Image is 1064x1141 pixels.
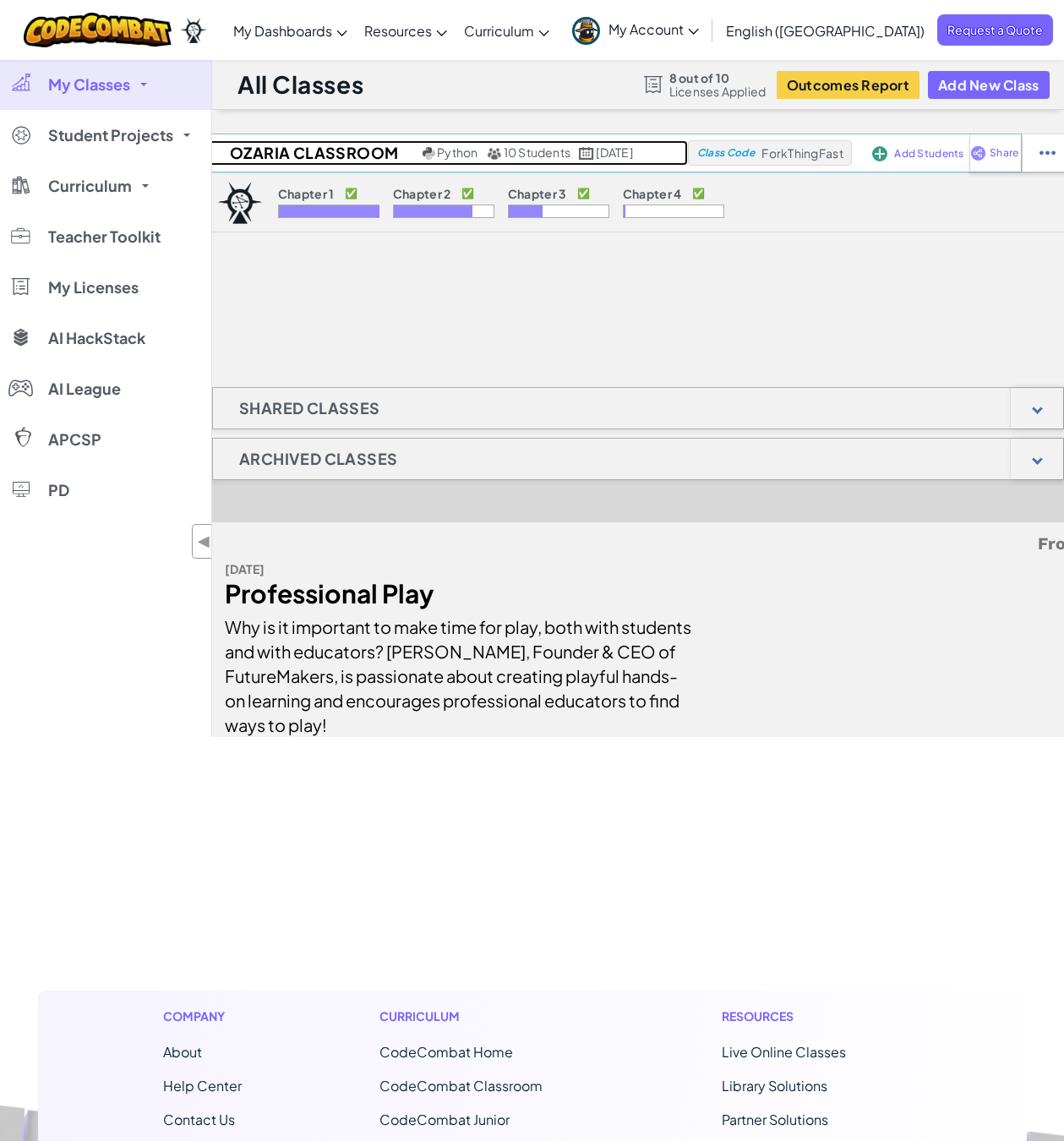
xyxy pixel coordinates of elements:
[572,17,600,45] img: avatar
[928,71,1050,99] button: Add New Class
[225,606,694,737] div: Why is it important to make time for play, both with students and with educators? [PERSON_NAME], ...
[596,145,632,160] span: [DATE]
[163,1111,235,1128] span: Contact Us
[970,145,986,161] img: IconShare_Purple.svg
[937,14,1053,46] a: Request a Quote
[217,182,263,224] img: logo
[577,187,590,200] p: ✅
[379,1043,513,1061] span: CodeCombat Home
[356,8,456,53] a: Resources
[48,381,121,396] span: AI League
[24,13,172,47] img: CodeCombat logo
[461,187,474,200] p: ✅
[213,387,407,429] h1: Shared Classes
[508,187,567,200] p: Chapter 3
[225,581,694,606] div: Professional Play
[761,145,843,161] span: ForkThingFast
[48,128,173,143] span: Student Projects
[894,149,963,159] span: Add Students
[364,22,432,40] span: Resources
[669,85,767,98] span: Licenses Applied
[205,140,688,166] a: Ozaria Classroom Python 10 Students [DATE]
[345,187,357,200] p: ✅
[456,8,558,53] a: Curriculum
[393,187,451,200] p: Chapter 2
[1039,145,1056,161] img: IconStudentEllipsis.svg
[379,1077,543,1095] a: CodeCombat Classroom
[692,187,705,200] p: ✅
[726,22,925,40] span: English ([GEOGRAPHIC_DATA])
[722,1043,846,1061] a: Live Online Classes
[48,77,130,92] span: My Classes
[197,529,211,554] span: ◀
[225,557,694,581] div: [DATE]
[437,145,477,160] span: Python
[504,145,571,160] span: 10 Students
[379,1007,584,1025] h1: Curriculum
[608,20,699,38] span: My Account
[48,330,145,346] span: AI HackStack
[278,187,335,200] p: Chapter 1
[48,280,139,295] span: My Licenses
[205,140,418,166] h2: Ozaria Classroom
[487,147,502,160] img: MultipleUsers.png
[872,146,887,161] img: IconAddStudents.svg
[722,1077,827,1095] a: Library Solutions
[163,1043,202,1061] a: About
[990,148,1018,158] span: Share
[213,438,423,480] h1: Archived Classes
[48,178,132,194] span: Curriculum
[564,3,707,57] a: My Account
[669,71,767,85] span: 8 out of 10
[48,229,161,244] span: Teacher Toolkit
[718,8,933,53] a: English ([GEOGRAPHIC_DATA])
[225,8,356,53] a: My Dashboards
[423,147,435,160] img: python.png
[777,71,919,99] button: Outcomes Report
[579,147,594,160] img: calendar.svg
[163,1077,242,1095] a: Help Center
[623,187,682,200] p: Chapter 4
[722,1007,902,1025] h1: Resources
[237,68,363,101] h1: All Classes
[180,18,207,43] img: Ozaria
[163,1007,242,1025] h1: Company
[697,148,755,158] span: Class Code
[464,22,534,40] span: Curriculum
[233,22,332,40] span: My Dashboards
[722,1111,828,1128] a: Partner Solutions
[379,1111,510,1128] a: CodeCombat Junior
